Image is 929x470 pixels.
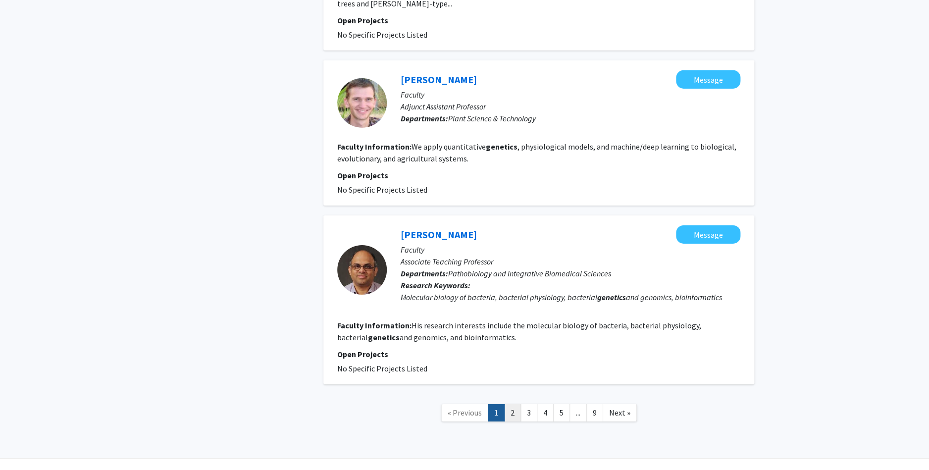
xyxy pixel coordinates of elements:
[401,256,740,267] p: Associate Teaching Professor
[7,425,42,463] iframe: Chat
[597,292,626,302] b: genetics
[337,185,427,195] span: No Specific Projects Listed
[401,268,448,278] b: Departments:
[486,142,517,152] b: genetics
[401,280,470,290] b: Research Keywords:
[448,408,482,418] span: « Previous
[337,320,412,330] b: Faculty Information:
[401,228,477,241] a: [PERSON_NAME]
[488,404,505,421] a: 1
[537,404,554,421] a: 4
[520,404,537,421] a: 3
[603,404,637,421] a: Next
[448,113,536,123] span: Plant Science & Technology
[401,101,740,112] p: Adjunct Assistant Professor
[323,394,754,434] nav: Page navigation
[401,291,740,303] div: Molecular biology of bacteria, bacterial physiology, bacterial and genomics, bioinformatics
[609,408,630,418] span: Next »
[337,364,427,373] span: No Specific Projects Listed
[337,142,412,152] b: Faculty Information:
[676,70,740,89] button: Message Jacob Washburn
[337,348,740,360] p: Open Projects
[368,332,400,342] b: genetics
[676,225,740,244] button: Message Ravi Barabote
[441,404,488,421] a: Previous Page
[401,113,448,123] b: Departments:
[337,30,427,40] span: No Specific Projects Listed
[576,408,580,418] span: ...
[586,404,603,421] a: 9
[504,404,521,421] a: 2
[553,404,570,421] a: 5
[337,169,740,181] p: Open Projects
[448,268,611,278] span: Pathobiology and Integrative Biomedical Sciences
[401,244,740,256] p: Faculty
[337,14,740,26] p: Open Projects
[401,89,740,101] p: Faculty
[337,142,736,163] fg-read-more: We apply quantitative , physiological models, and machine/deep learning to biological, evolutiona...
[401,73,477,86] a: [PERSON_NAME]
[337,320,701,342] fg-read-more: His research interests include the molecular biology of bacteria, bacterial physiology, bacterial...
